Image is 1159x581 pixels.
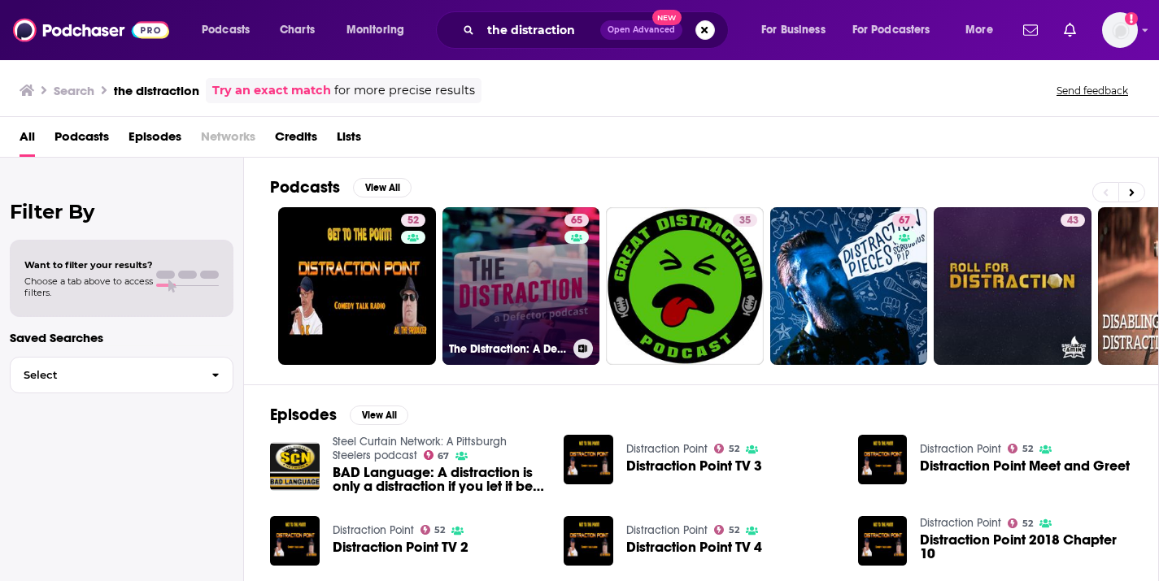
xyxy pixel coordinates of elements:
span: 35 [739,213,751,229]
input: Search podcasts, credits, & more... [481,17,600,43]
span: 52 [1022,445,1033,453]
span: 52 [1022,520,1033,527]
a: 52 [278,207,436,365]
img: Distraction Point 2018 Chapter 10 [858,516,908,566]
span: 52 [729,445,739,453]
img: Distraction Point Meet and Greet [858,435,908,484]
img: Distraction Point TV 3 [564,435,613,484]
span: Charts [280,19,315,41]
span: 67 [438,453,449,460]
button: Select [10,357,233,393]
img: BAD Language: A distraction is only a distraction if you let it be a distraction [270,442,320,492]
a: 43 [934,207,1091,365]
span: Select [11,370,198,380]
div: Search podcasts, credits, & more... [451,11,744,49]
span: Choose a tab above to access filters. [24,275,153,298]
span: 52 [729,527,739,534]
span: For Business [761,19,826,41]
span: 65 [571,213,582,229]
span: 52 [407,213,419,229]
a: Try an exact match [212,81,331,100]
a: 52 [714,444,739,453]
button: View All [350,405,408,425]
button: Show profile menu [1102,12,1138,48]
a: Show notifications dropdown [1017,16,1044,44]
a: 52 [420,525,446,535]
h2: Episodes [270,405,337,425]
a: 35 [606,207,764,365]
h2: Filter By [10,200,233,223]
h2: Podcasts [270,177,340,197]
a: Distraction Point [920,442,1001,456]
svg: Add a profile image [1125,12,1138,25]
a: 67 [892,214,917,227]
a: Credits [275,124,317,157]
a: Distraction Point TV 2 [270,516,320,566]
span: Open Advanced [608,26,675,34]
button: open menu [954,17,1013,43]
img: User Profile [1102,12,1138,48]
a: 67 [770,207,928,365]
a: Distraction Point [920,516,1001,530]
a: BAD Language: A distraction is only a distraction if you let it be a distraction [333,466,545,493]
a: 52 [401,214,425,227]
a: PodcastsView All [270,177,412,197]
button: open menu [335,17,425,43]
span: 52 [434,527,445,534]
span: Logged in as jerryparshall [1102,12,1138,48]
a: Distraction Point [626,442,708,456]
span: 67 [899,213,910,229]
a: 52 [1008,518,1033,528]
button: open menu [842,17,954,43]
a: Distraction Point [333,523,414,537]
a: 43 [1061,214,1085,227]
a: Lists [337,124,361,157]
a: EpisodesView All [270,405,408,425]
span: For Podcasters [852,19,930,41]
a: Podcasts [54,124,109,157]
a: 67 [424,450,450,460]
a: 65The Distraction: A Defector Podcast [442,207,600,365]
span: Want to filter your results? [24,259,153,271]
button: Open AdvancedNew [600,20,682,40]
img: Distraction Point TV 4 [564,516,613,566]
a: 52 [714,525,739,535]
button: open menu [190,17,271,43]
a: Distraction Point TV 3 [626,459,762,473]
h3: the distraction [114,83,199,98]
span: Monitoring [346,19,404,41]
img: Podchaser - Follow, Share and Rate Podcasts [13,15,169,46]
span: 43 [1067,213,1078,229]
button: View All [353,178,412,197]
span: More [965,19,993,41]
a: All [20,124,35,157]
a: Show notifications dropdown [1057,16,1083,44]
a: Distraction Point 2018 Chapter 10 [920,533,1132,561]
span: Podcasts [202,19,250,41]
a: Episodes [129,124,181,157]
p: Saved Searches [10,330,233,345]
span: Networks [201,124,255,157]
a: Distraction Point TV 2 [333,540,468,554]
button: Send feedback [1052,84,1133,98]
a: Steel Curtain Network: A Pittsburgh Steelers podcast [333,435,507,462]
a: 35 [733,214,757,227]
a: Charts [269,17,325,43]
h3: Search [54,83,94,98]
a: Distraction Point Meet and Greet [920,459,1130,473]
a: Distraction Point TV 4 [626,540,762,554]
